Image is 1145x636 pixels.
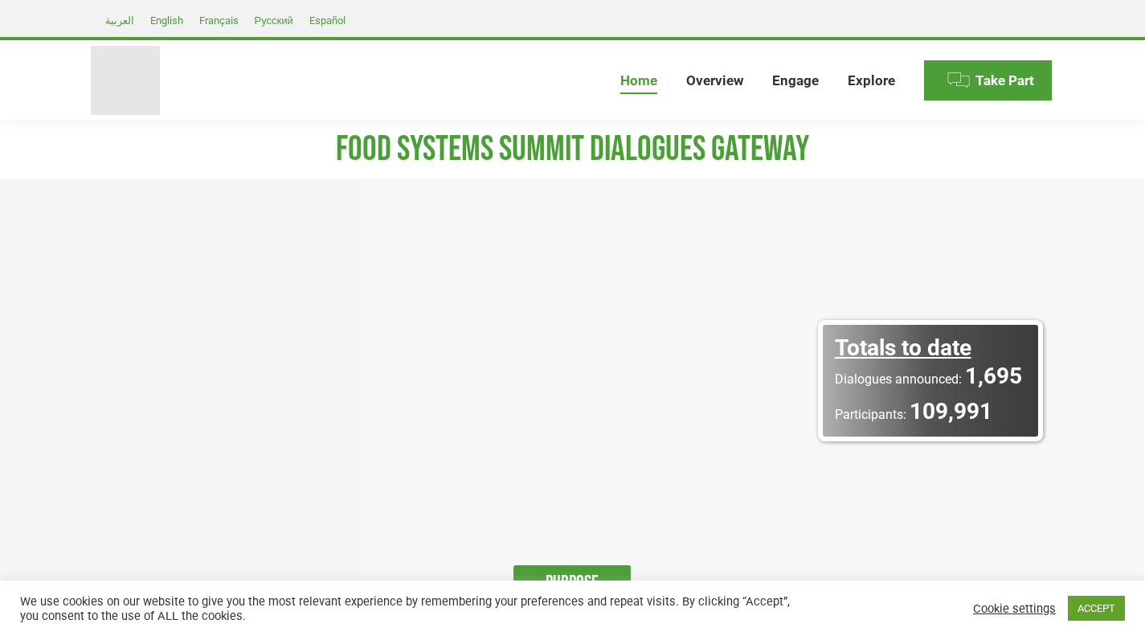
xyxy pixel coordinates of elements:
img: Food Systems Summit Dialogues [91,46,160,115]
div: We use cookies on our website to give you the most relevant experience by remembering your prefer... [20,594,794,623]
a: English [142,10,191,30]
img: Menu icon [947,68,971,92]
a: Español [301,10,354,30]
span: Home [620,72,657,89]
div: Totals to date [835,337,1026,359]
a: Русский [247,10,301,30]
a: Participants: 109,991 [835,400,1026,424]
span: Overview [686,72,743,89]
span: Explore [848,72,895,89]
span: Engage [772,72,819,89]
span: English [150,14,183,27]
a: Cookie settings [973,601,1056,616]
a: العربية [97,10,142,30]
span: Participants: [835,407,906,422]
span: Take Part [975,72,1034,89]
span: العربية [105,14,134,27]
span: 109,991 [910,398,992,425]
a: Français [191,10,247,30]
span: Español [309,14,346,27]
span: Dialogues announced: [835,371,962,387]
span: Français [199,14,239,27]
a: Dialogues announced: 1,695 [835,365,1026,388]
a: ACCEPT [1068,596,1125,621]
span: Русский [255,14,293,27]
h3: PURPOSE [513,565,631,599]
h1: FOOD SYSTEMS SUMMIT DIALOGUES GATEWAY [91,128,1055,171]
span: 1,695 [965,363,1022,389]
